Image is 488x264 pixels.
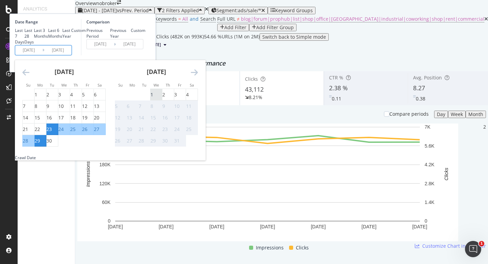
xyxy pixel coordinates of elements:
td: Not available. Sunday, October 5, 2025 [115,100,127,112]
div: 31 [174,137,180,144]
td: Not available. Monday, October 13, 2025 [127,112,139,124]
td: Choose Sunday, September 7, 2025 as your check-in date. It’s available. [23,100,35,112]
small: We [61,82,67,88]
td: Not available. Saturday, October 18, 2025 [186,112,198,124]
div: Last 7 Days [15,27,24,45]
div: 29 [150,137,156,144]
div: 54.66 % URLs ( 1M on 2M ) [204,33,260,41]
div: 2 [46,91,49,98]
div: Last 28 Days [24,27,34,45]
div: 30 [162,137,168,144]
span: Customize Chart in Explorer [422,243,486,249]
button: Segment:ads/sale/* [208,7,268,14]
a: Customize Chart in Explorer [415,243,486,249]
div: 20 [127,126,132,133]
td: Not available. Saturday, October 11, 2025 [186,100,198,112]
div: Add Filter Group [256,25,294,30]
div: 5 [115,103,118,110]
div: 18 [186,114,191,121]
div: 6 [94,91,97,98]
div: 13 [94,103,99,110]
td: Choose Wednesday, September 10, 2025 as your check-in date. It’s available. [58,100,70,112]
iframe: Intercom live chat [465,241,481,257]
div: 28 [139,137,144,144]
button: Add Filter [217,24,249,31]
small: Th [166,82,170,88]
td: Not available. Sunday, October 19, 2025 [115,124,127,135]
text: 2.8K [425,181,434,186]
td: Choose Friday, September 19, 2025 as your check-in date. It’s available. [82,112,94,124]
small: Fr [178,82,182,88]
input: Start Date [15,45,42,55]
div: 25 [70,126,76,133]
div: 1 [35,91,37,98]
button: Add Filter Group [249,24,297,31]
td: Selected. Friday, September 26, 2025 [82,124,94,135]
div: 22 [150,126,156,133]
div: 13 [127,114,132,121]
span: All [182,16,188,22]
button: Month [466,111,486,118]
text: [DATE] [412,224,427,229]
div: 2 [162,91,165,98]
button: [DATE] - [DATE]vsPrev. Period [75,7,155,14]
td: Not available. Tuesday, October 7, 2025 [139,100,150,112]
svg: A chart. [77,124,458,241]
div: 16 [162,114,168,121]
text: [DATE] [260,224,275,229]
td: Choose Friday, September 5, 2025 as your check-in date. It’s available. [82,89,94,100]
td: Not available. Friday, October 24, 2025 [174,124,186,135]
div: Week [451,112,463,117]
span: Clicks [245,76,258,82]
td: Not available. Thursday, October 16, 2025 [162,112,174,124]
td: Selected as start date. Tuesday, September 23, 2025 [46,124,58,135]
div: 23 [46,126,52,133]
td: Not available. Wednesday, October 29, 2025 [150,135,162,147]
div: Custom [131,27,145,33]
td: Choose Tuesday, September 9, 2025 as your check-in date. It’s available. [46,100,58,112]
strong: [DATE] [147,68,166,76]
div: 3 [174,91,177,98]
div: 8 [35,103,37,110]
td: Choose Thursday, October 2, 2025 as your check-in date. It’s available. [162,89,174,100]
td: Not available. Wednesday, October 8, 2025 [150,100,162,112]
button: Week [448,111,466,118]
td: Choose Wednesday, October 1, 2025 as your check-in date. It’s available. [150,89,162,100]
text: [DATE] [362,224,377,229]
td: Choose Wednesday, September 3, 2025 as your check-in date. It’s available. [58,89,70,100]
div: 30 [46,137,52,144]
text: Clicks [444,168,449,180]
text: 60K [102,200,111,205]
span: Full URL [217,16,236,22]
td: Choose Sunday, September 14, 2025 as your check-in date. It’s available. [23,112,35,124]
td: Not available. Saturday, October 25, 2025 [186,124,198,135]
div: Previous Period [86,27,110,39]
img: Equal [329,95,332,97]
span: Clicks [296,244,309,252]
td: Choose Saturday, September 13, 2025 as your check-in date. It’s available. [94,100,106,112]
div: 24 [58,126,64,133]
td: Choose Monday, September 1, 2025 as your check-in date. It’s available. [35,89,46,100]
div: 0.11 [332,95,341,102]
td: Not available. Monday, October 6, 2025 [127,100,139,112]
div: 9 [46,103,49,110]
span: vs Prev. Period [117,7,149,14]
div: 10 [174,103,180,110]
div: times [205,7,208,12]
td: Choose Monday, September 15, 2025 as your check-in date. It’s available. [35,112,46,124]
div: 26 [115,137,120,144]
td: Choose Thursday, September 4, 2025 as your check-in date. It’s available. [70,89,82,100]
small: Tu [142,82,146,88]
div: 11 [186,103,191,110]
text: Impressions [85,161,91,187]
div: 14 [23,114,28,121]
span: blog|forum|prophub|list|shop|office|[GEOGRAPHIC_DATA]|industrial|coworking|shop|rent|commercial [241,16,484,22]
div: 19 [115,126,120,133]
div: 4 [186,91,189,98]
button: [DATE] [145,41,169,49]
small: Th [74,82,78,88]
div: Last Year [62,27,71,39]
div: Day [437,112,445,117]
span: 2.38 % [329,84,348,92]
